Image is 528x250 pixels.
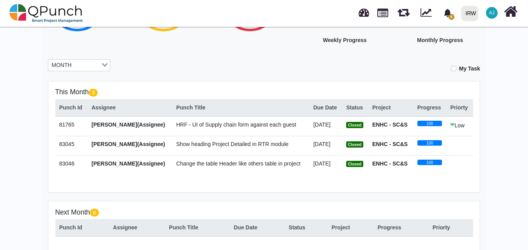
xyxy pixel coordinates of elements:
span: 3 [89,89,98,97]
div: Punch Title [176,104,305,112]
span: MONTH [50,61,73,70]
div: Progress [417,104,442,112]
td: Low [446,116,473,136]
label: My Task [459,65,480,73]
span: Abdullah Jahangir [486,7,498,19]
div: IRW [466,7,476,20]
div: Priorty [433,224,469,232]
span: 83045 [59,141,74,147]
div: Assignee [92,104,168,112]
span: HRF - UI of Supply chain form against each guest [176,121,296,128]
span: Dashboard [359,5,369,16]
span: 0 [90,209,99,217]
strong: ENHC - SC&S [372,160,408,167]
span: AJ [489,11,495,15]
span: Closed [346,161,363,167]
div: Status [289,224,323,232]
span: [PERSON_NAME](Assignee) [92,160,165,167]
input: Search for option [74,61,100,70]
span: Releases [398,4,410,17]
div: Punch Id [59,104,83,112]
div: Search for option [48,59,110,72]
strong: ENHC - SC&S [372,121,408,128]
span: Projects [377,5,388,17]
div: 100 [417,140,442,146]
span: Closed [346,122,363,128]
div: Punch Id [59,224,105,232]
span: Show heading Project Detailed in RTR module [176,141,288,147]
td: [DATE] [309,116,342,136]
div: Status [346,104,364,112]
span: 83046 [59,160,74,167]
a: AJ [481,0,502,25]
svg: bell fill [444,9,452,17]
div: Punch Title [169,224,225,232]
img: qpunch-sp.fa6292f.png [9,2,83,25]
span: 8 [449,14,454,20]
span: 81765 [59,121,74,128]
a: bell fill8 [439,0,458,25]
div: Due Date [313,104,338,112]
div: Notification [441,6,454,20]
text: Weekly Progress [323,37,367,43]
td: [DATE] [309,136,342,155]
h5: This Month [55,88,473,96]
div: Assignee [113,224,161,232]
span: [PERSON_NAME](Assignee) [92,121,165,128]
div: 100 [417,121,442,126]
strong: ENHC - SC&S [372,141,408,147]
span: [PERSON_NAME](Assignee) [92,141,165,147]
span: Change the table Header like others table in project [176,160,300,167]
td: [DATE] [309,155,342,175]
i: Home [504,4,517,19]
div: Project [372,104,409,112]
a: IRW [458,0,481,26]
h5: Next Month [55,208,473,217]
div: Dynamic Report [417,0,439,26]
div: Priorty [450,104,469,112]
div: 100 [417,160,442,165]
div: Due Date [234,224,280,232]
span: Closed [346,141,363,148]
text: Monthly Progress [417,37,463,43]
div: Project [331,224,369,232]
div: Progress [378,224,424,232]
